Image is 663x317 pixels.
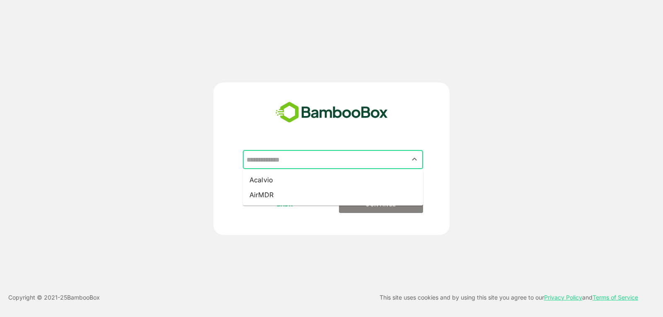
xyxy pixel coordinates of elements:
li: Acalvio [243,172,423,187]
p: This site uses cookies and by using this site you agree to our and [380,293,638,302]
button: Close [409,154,420,165]
a: Terms of Service [593,294,638,301]
li: AirMDR [243,187,423,202]
a: Privacy Policy [544,294,582,301]
img: bamboobox [271,99,392,126]
p: Copyright © 2021- 25 BambooBox [8,293,100,302]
